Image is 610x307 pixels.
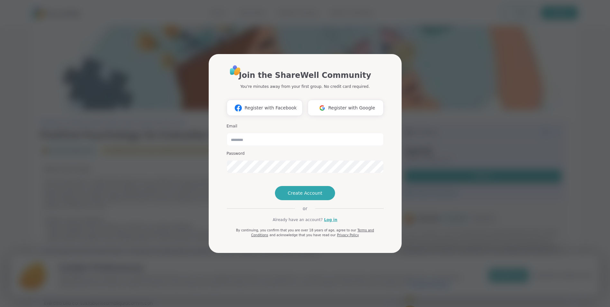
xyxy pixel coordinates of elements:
[273,217,323,223] span: Already have an account?
[337,233,359,237] a: Privacy Policy
[269,233,336,237] span: and acknowledge that you have read our
[328,105,375,111] span: Register with Google
[227,100,303,116] button: Register with Facebook
[240,84,369,89] p: You're minutes away from your first group. No credit card required.
[236,228,356,232] span: By continuing, you confirm that you are over 18 years of age, agree to our
[308,100,384,116] button: Register with Google
[275,186,335,200] button: Create Account
[228,63,242,78] img: ShareWell Logo
[227,124,384,129] h3: Email
[244,105,296,111] span: Register with Facebook
[324,217,337,223] a: Log in
[288,190,323,196] span: Create Account
[295,205,315,212] span: or
[239,70,371,81] h1: Join the ShareWell Community
[316,102,328,114] img: ShareWell Logomark
[227,151,384,156] h3: Password
[232,102,244,114] img: ShareWell Logomark
[251,228,374,237] a: Terms and Conditions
